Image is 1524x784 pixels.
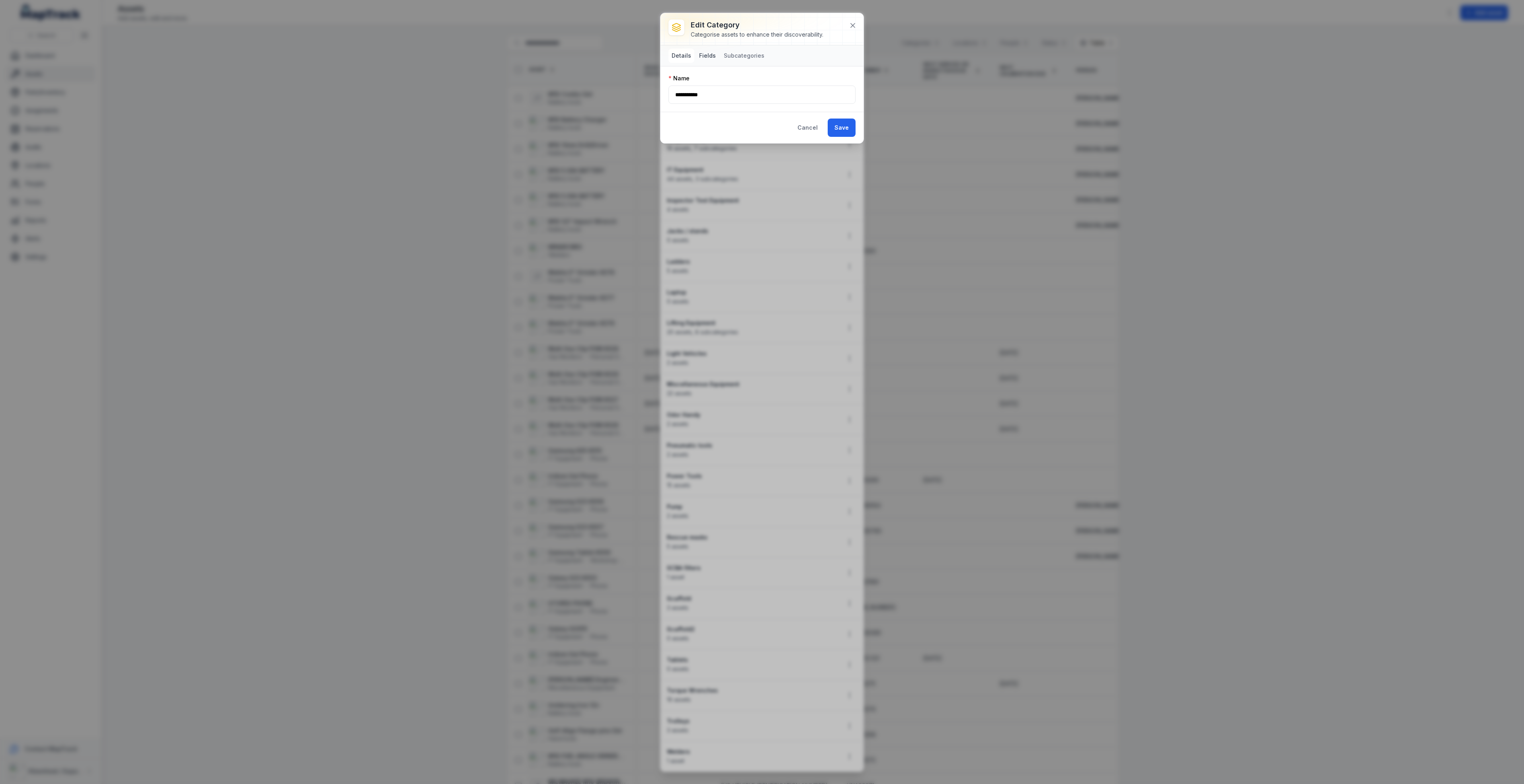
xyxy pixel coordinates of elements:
div: Categorise assets to enhance their discoverability. [691,31,823,39]
button: Cancel [791,119,825,137]
button: Save [828,119,856,137]
button: Subcategories [721,49,768,63]
label: Name [668,74,690,82]
button: Fields [696,49,719,63]
button: Details [668,49,694,63]
h3: Edit category [691,19,823,31]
